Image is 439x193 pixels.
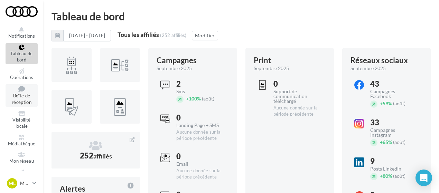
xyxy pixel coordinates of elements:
a: Boîte de réception [6,84,38,106]
span: 252 [80,151,112,160]
a: Visibilité locale [6,109,38,131]
button: Notifications [6,26,38,40]
div: Email [176,162,223,166]
span: + [186,96,189,102]
span: + [380,100,383,106]
span: 100% [186,96,201,102]
span: Médiathèque [8,141,36,146]
div: (252 affiliés) [160,32,187,38]
span: ML [9,180,16,187]
span: (août) [202,96,214,102]
button: [DATE] - [DATE] [52,30,111,41]
a: Médiathèque [6,133,38,148]
span: Boîte de réception [12,93,31,105]
div: Aucune donnée sur la période précédente [273,105,325,117]
a: Opérations [6,67,38,82]
div: 0 [176,114,223,122]
div: Tableau de bord [52,11,431,21]
a: ML Marine LE BON [6,177,38,190]
span: 80% [380,173,392,179]
div: Print [254,57,271,64]
div: Tous les affiliés [118,31,159,38]
div: 9 [370,157,417,165]
span: Visibilité locale [12,117,30,129]
p: Marine LE BON [20,180,30,187]
div: Support de communication téléchargé [273,89,325,104]
div: Sms [176,89,223,94]
div: Posts LinkedIn [370,166,417,171]
span: (août) [393,139,405,145]
span: (août) [393,100,405,106]
span: affiliés [93,152,112,160]
button: [DATE] - [DATE] [63,30,111,41]
div: Alertes [60,185,85,193]
div: 2 [176,80,223,88]
div: Réseaux sociaux [351,57,408,64]
div: 0 [273,80,325,88]
div: Campagnes Facebook [370,89,417,99]
a: Campagnes [6,168,38,183]
div: 33 [370,119,417,126]
div: Aucune donnée sur la période précédente [176,168,223,180]
span: 59% [380,100,392,106]
span: + [380,173,383,179]
span: septembre 2025 [254,65,289,72]
span: Opérations [10,75,33,80]
div: Campagnes [157,57,197,64]
div: Aucune donnée sur la période précédente [176,129,223,142]
span: Mon réseau [9,158,34,164]
span: septembre 2025 [157,65,192,72]
div: Landing Page + SMS [176,123,223,128]
span: 65% [380,139,392,145]
div: Campagnes Instagram [370,128,417,137]
span: + [380,139,383,145]
div: 0 [176,153,223,160]
span: septembre 2025 [351,65,386,72]
div: 43 [370,80,417,88]
span: Notifications [8,33,35,39]
a: Mon réseau [6,151,38,165]
a: Tableau de bord [6,43,38,64]
button: Modifier [192,31,218,40]
span: Tableau de bord [10,51,32,63]
div: Open Intercom Messenger [415,170,432,186]
span: (août) [393,173,405,179]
